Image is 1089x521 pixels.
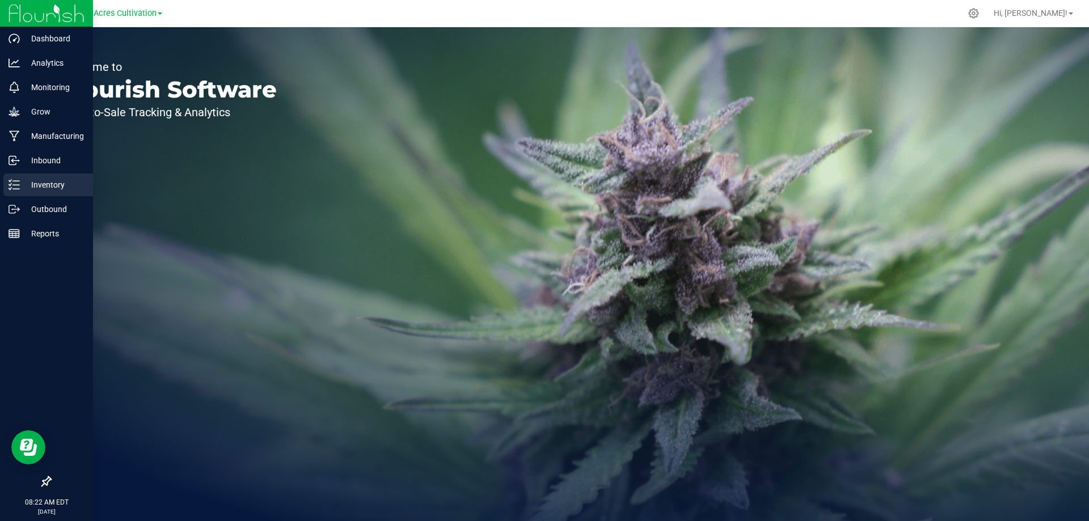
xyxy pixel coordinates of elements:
p: 08:22 AM EDT [5,497,88,507]
p: Dashboard [20,32,88,45]
inline-svg: Monitoring [9,82,20,93]
inline-svg: Inventory [9,179,20,190]
p: [DATE] [5,507,88,516]
p: Seed-to-Sale Tracking & Analytics [61,107,277,118]
p: Outbound [20,202,88,216]
p: Inventory [20,178,88,192]
p: Grow [20,105,88,118]
p: Monitoring [20,81,88,94]
inline-svg: Inbound [9,155,20,166]
span: Green Acres Cultivation [69,9,157,18]
span: Hi, [PERSON_NAME]! [994,9,1067,18]
inline-svg: Reports [9,228,20,239]
p: Flourish Software [61,78,277,101]
div: Manage settings [966,8,981,19]
p: Inbound [20,154,88,167]
p: Reports [20,227,88,240]
inline-svg: Grow [9,106,20,117]
p: Analytics [20,56,88,70]
iframe: Resource center [11,430,45,464]
p: Welcome to [61,61,277,73]
inline-svg: Outbound [9,204,20,215]
inline-svg: Manufacturing [9,130,20,142]
inline-svg: Dashboard [9,33,20,44]
inline-svg: Analytics [9,57,20,69]
p: Manufacturing [20,129,88,143]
